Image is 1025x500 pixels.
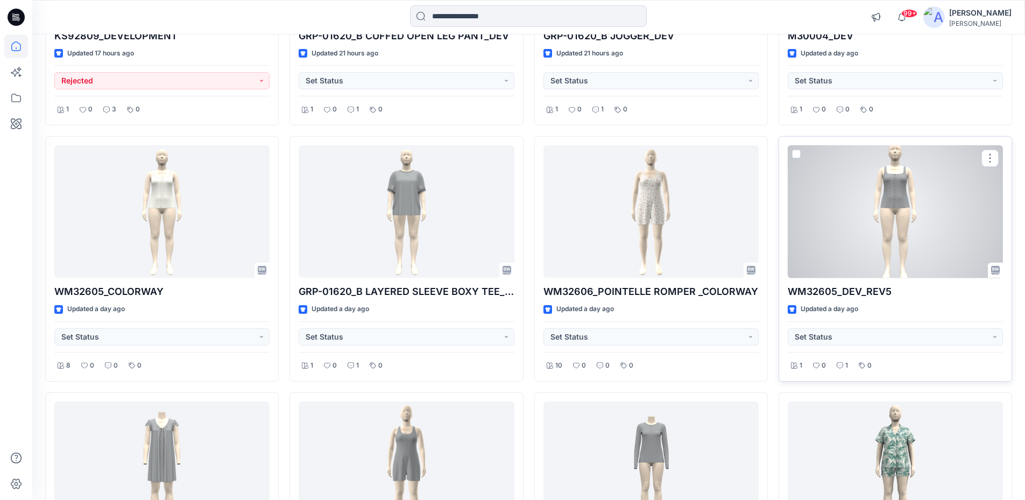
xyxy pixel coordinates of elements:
a: WM32606_POINTELLE ROMPER _COLORWAY [543,145,759,278]
a: GRP-01620_B LAYERED SLEEVE BOXY TEE_DEV [299,145,514,278]
p: GRP-01620_B CUFFED OPEN LEG PANT_DEV [299,29,514,44]
p: 0 [822,360,826,371]
p: WM32605_COLORWAY [54,284,270,299]
p: 0 [333,360,337,371]
p: 0 [605,360,610,371]
p: GRP-01620_B LAYERED SLEEVE BOXY TEE_DEV [299,284,514,299]
p: 0 [623,104,627,115]
p: KS92809_DEVELOPMENT [54,29,270,44]
div: [PERSON_NAME] [949,6,1012,19]
p: 1 [310,360,313,371]
p: 0 [136,104,140,115]
p: 0 [114,360,118,371]
p: 0 [869,104,873,115]
p: 0 [577,104,582,115]
p: 1 [310,104,313,115]
p: Updated 17 hours ago [67,48,134,59]
p: Updated a day ago [556,304,614,315]
p: Updated 21 hours ago [312,48,378,59]
p: 0 [845,104,850,115]
p: 0 [88,104,93,115]
p: 0 [90,360,94,371]
p: 1 [66,104,69,115]
p: 3 [112,104,116,115]
p: 0 [137,360,142,371]
a: WM32605_COLORWAY [54,145,270,278]
p: 0 [822,104,826,115]
p: 0 [629,360,633,371]
span: 99+ [901,9,917,18]
p: 1 [800,360,802,371]
p: Updated a day ago [312,304,369,315]
p: Updated a day ago [801,48,858,59]
p: 1 [800,104,802,115]
p: 0 [378,360,383,371]
div: [PERSON_NAME] [949,19,1012,27]
p: Updated a day ago [67,304,125,315]
p: 0 [333,104,337,115]
p: GRP-01620_B JOGGER_DEV [543,29,759,44]
p: WM32605_DEV_REV5 [788,284,1003,299]
p: Updated 21 hours ago [556,48,623,59]
a: WM32605_DEV_REV5 [788,145,1003,278]
p: 1 [555,104,558,115]
p: 1 [356,360,359,371]
p: WM32606_POINTELLE ROMPER _COLORWAY [543,284,759,299]
p: Updated a day ago [801,304,858,315]
p: M30004_DEV [788,29,1003,44]
p: 0 [867,360,872,371]
p: 1 [845,360,848,371]
p: 0 [378,104,383,115]
p: 0 [582,360,586,371]
p: 8 [66,360,70,371]
img: avatar [923,6,945,28]
p: 1 [356,104,359,115]
p: 10 [555,360,562,371]
p: 1 [601,104,604,115]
